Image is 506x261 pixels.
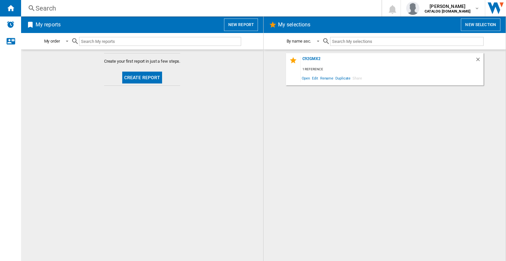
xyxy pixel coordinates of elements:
[319,74,334,82] span: Rename
[330,37,483,46] input: Search My selections
[44,39,60,44] div: My order
[36,4,364,13] div: Search
[311,74,319,82] span: Edit
[122,72,162,83] button: Create report
[34,18,62,31] h2: My reports
[475,56,484,65] div: Delete
[301,65,484,74] div: 1 reference
[104,58,181,64] span: Create your first report in just a few steps.
[334,74,351,82] span: Duplicate
[7,20,14,28] img: alerts-logo.svg
[351,74,363,82] span: Share
[224,18,258,31] button: New report
[79,37,241,46] input: Search My reports
[301,56,475,65] div: C92GMX2
[425,9,470,14] b: CATALOG [DOMAIN_NAME]
[301,74,311,82] span: Open
[277,18,312,31] h2: My selections
[461,18,500,31] button: New selection
[425,3,470,10] span: [PERSON_NAME]
[406,2,419,15] img: profile.jpg
[287,39,311,44] div: By name asc.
